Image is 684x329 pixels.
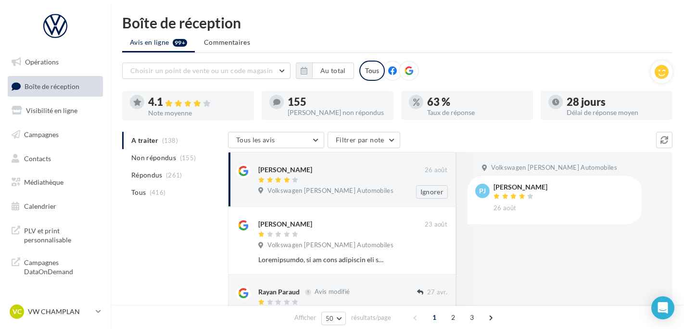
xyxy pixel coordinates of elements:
[651,296,674,319] div: Open Intercom Messenger
[24,256,99,277] span: Campagnes DataOnDemand
[6,220,105,249] a: PLV et print personnalisable
[25,82,79,90] span: Boîte de réception
[267,187,393,195] span: Volkswagen [PERSON_NAME] Automobiles
[24,202,56,210] span: Calendrier
[258,255,385,265] div: Loremipsumdo, si am cons adipiscin eli se doei Temporinci utla et dolo ma ali enimadmi ven quisno...
[131,188,146,197] span: Tous
[131,153,176,163] span: Non répondus
[28,307,92,316] p: VW CHAMPLAN
[425,166,447,175] span: 26 août
[258,219,312,229] div: [PERSON_NAME]
[425,220,447,229] span: 23 août
[6,172,105,192] a: Médiathèque
[166,171,182,179] span: (261)
[491,164,617,172] span: Volkswagen [PERSON_NAME] Automobiles
[148,97,246,108] div: 4.1
[148,110,246,116] div: Note moyenne
[494,184,547,190] div: [PERSON_NAME]
[24,130,59,139] span: Campagnes
[294,313,316,322] span: Afficher
[122,15,672,30] div: Boîte de réception
[296,63,354,79] button: Au total
[13,307,22,316] span: VC
[351,313,391,322] span: résultats/page
[122,63,291,79] button: Choisir un point de vente ou un code magasin
[315,288,350,296] span: Avis modifié
[204,38,250,46] span: Commentaires
[288,97,386,107] div: 155
[267,241,393,250] span: Volkswagen [PERSON_NAME] Automobiles
[258,287,300,297] div: Rayan Paraud
[445,310,461,325] span: 2
[150,189,166,196] span: (416)
[131,170,163,180] span: Répondus
[328,132,400,148] button: Filtrer par note
[427,97,525,107] div: 63 %
[6,252,105,280] a: Campagnes DataOnDemand
[312,63,354,79] button: Au total
[427,310,442,325] span: 1
[494,204,516,213] span: 26 août
[26,106,77,114] span: Visibilité en ligne
[24,154,51,162] span: Contacts
[567,109,665,116] div: Délai de réponse moyen
[464,310,480,325] span: 3
[25,58,59,66] span: Opérations
[359,61,385,81] div: Tous
[479,186,486,196] span: pj
[6,149,105,169] a: Contacts
[6,196,105,216] a: Calendrier
[427,109,525,116] div: Taux de réponse
[130,66,273,75] span: Choisir un point de vente ou un code magasin
[6,125,105,145] a: Campagnes
[258,165,312,175] div: [PERSON_NAME]
[24,224,99,245] span: PLV et print personnalisable
[321,312,346,325] button: 50
[8,303,103,321] a: VC VW CHAMPLAN
[228,132,324,148] button: Tous les avis
[567,97,665,107] div: 28 jours
[236,136,275,144] span: Tous les avis
[427,288,447,297] span: 27 avr.
[326,315,334,322] span: 50
[416,185,448,199] button: Ignorer
[6,101,105,121] a: Visibilité en ligne
[24,178,63,186] span: Médiathèque
[288,109,386,116] div: [PERSON_NAME] non répondus
[6,76,105,97] a: Boîte de réception
[6,52,105,72] a: Opérations
[180,154,196,162] span: (155)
